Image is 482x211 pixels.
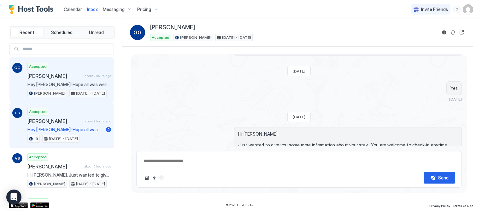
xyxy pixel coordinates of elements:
[27,82,111,87] span: Hey [PERSON_NAME]! Hope all was well with your stay. Just a quick reminder for [DATE] checkout to...
[34,91,65,96] span: [PERSON_NAME]
[137,7,151,12] span: Pricing
[45,28,79,37] button: Scheduled
[150,24,195,31] span: [PERSON_NAME]
[20,44,114,55] input: Input Field
[89,30,104,35] span: Unread
[458,29,466,36] button: Open reservation
[421,7,448,12] span: Invite Friends
[49,136,78,142] span: [DATE] - [DATE]
[424,172,455,184] button: Send
[438,174,449,181] div: Send
[87,7,98,12] span: Inbox
[27,172,111,178] span: Hi [PERSON_NAME], Just wanted to give you some more information about your stay. You are welcome ...
[6,190,21,205] div: Open Intercom Messenger
[429,204,450,208] span: Privacy Policy
[10,28,44,37] button: Recent
[64,7,82,12] span: Calendar
[85,119,111,123] span: about 2 hours ago
[133,29,142,36] span: GG
[293,69,305,73] span: [DATE]
[51,30,73,35] span: Scheduled
[27,163,82,170] span: [PERSON_NAME]
[449,97,462,102] span: [DATE]
[34,181,65,187] span: [PERSON_NAME]
[30,202,49,208] a: Google Play Store
[429,202,450,208] a: Privacy Policy
[87,6,98,13] a: Inbox
[463,4,473,15] div: User profile
[27,73,82,79] span: [PERSON_NAME]
[79,28,113,37] button: Unread
[222,35,251,40] span: [DATE] - [DATE]
[15,155,20,161] span: VS
[14,65,21,71] span: GG
[29,154,47,160] span: Accepted
[27,118,82,124] span: [PERSON_NAME]
[9,26,115,38] div: tab-group
[143,174,150,182] button: Upload image
[27,127,103,132] span: Hey [PERSON_NAME]! Hope all was well with your stay. Just a quick reminder for [DATE] checkout to...
[440,29,448,36] button: Reservation information
[76,91,105,96] span: [DATE] - [DATE]
[449,29,457,36] button: Sync reservation
[64,6,82,13] a: Calendar
[226,203,253,207] span: © 2025 Host Tools
[180,35,211,40] span: [PERSON_NAME]
[84,164,111,168] span: about 5 hours ago
[450,85,458,91] span: Yes
[9,202,28,208] a: App Store
[453,6,461,13] div: menu
[453,204,473,208] span: Terms Of Use
[152,35,169,40] span: Accepted
[85,74,111,78] span: about 2 hours ago
[29,64,47,69] span: Accepted
[453,202,473,208] a: Terms Of Use
[34,136,38,142] span: 19
[20,30,34,35] span: Recent
[15,110,20,116] span: LS
[150,174,158,182] button: Quick reply
[293,114,305,119] span: [DATE]
[9,5,56,14] a: Host Tools Logo
[29,109,47,114] span: Accepted
[76,181,105,187] span: [DATE] - [DATE]
[107,127,110,132] span: 2
[103,7,125,12] span: Messaging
